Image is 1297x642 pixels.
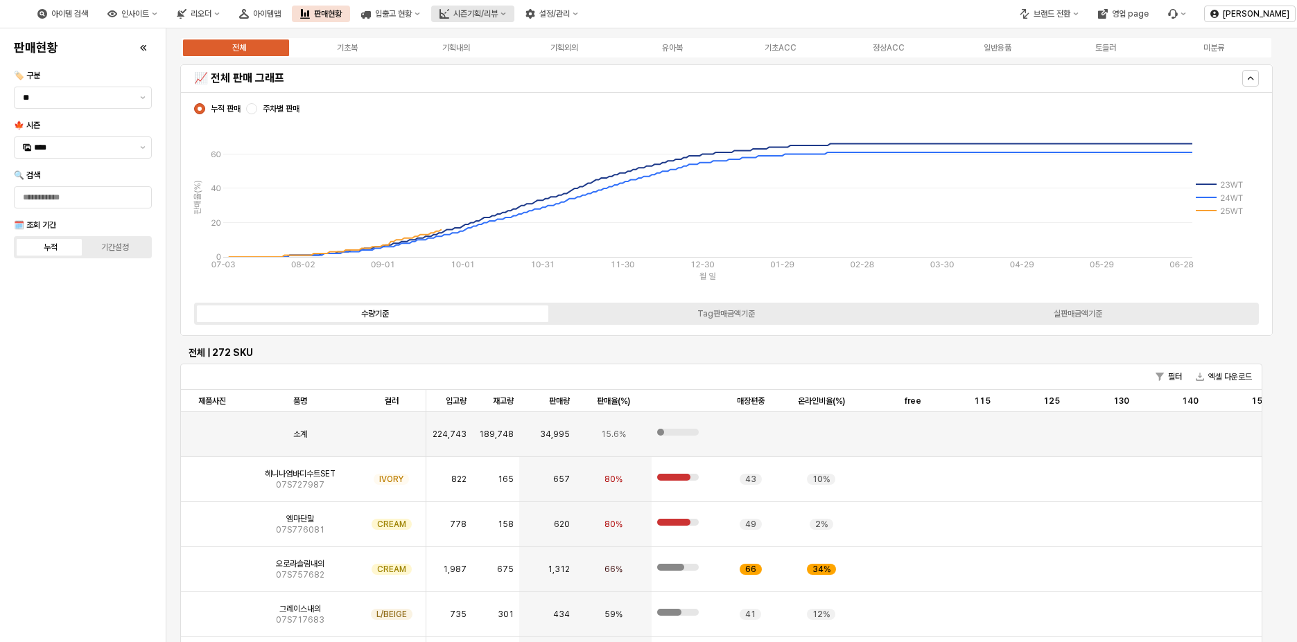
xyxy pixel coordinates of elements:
[446,395,467,407] span: 입고량
[984,43,1011,53] div: 일반용품
[401,42,510,54] label: 기획내의
[812,564,830,575] span: 34%
[263,103,299,114] span: 주차별 판매
[479,429,514,440] span: 189,748
[498,474,514,485] span: 165
[540,429,570,440] span: 34,995
[1242,70,1259,87] button: Hide
[745,609,756,620] span: 41
[443,564,467,575] span: 1,987
[550,307,902,320] label: Tag판매금액기준
[554,519,570,530] span: 620
[604,474,623,485] span: 80%
[1190,368,1257,385] button: 엑셀 다운로드
[873,43,905,53] div: 정상ACC
[134,137,151,158] button: 제안 사항 표시
[1251,395,1268,407] span: 150
[376,609,407,620] span: L/BEIGE
[286,513,314,524] span: 엠마단말
[549,395,570,407] span: 판매량
[292,6,350,22] button: 판매현황
[1043,395,1060,407] span: 125
[361,309,389,319] div: 수량기준
[745,519,756,530] span: 49
[1052,42,1160,54] label: 토들러
[493,395,514,407] span: 재고량
[134,87,151,108] button: 제안 사항 표시
[553,609,570,620] span: 434
[697,309,755,319] div: Tag판매금액기준
[1095,43,1116,53] div: 토들러
[450,609,467,620] span: 735
[1034,9,1070,19] div: 브랜드 전환
[1203,43,1224,53] div: 미분류
[431,6,514,22] button: 시즌기획/리뷰
[276,524,324,535] span: 07S776081
[121,9,149,19] div: 인사이트
[353,6,428,22] button: 입출고 현황
[597,395,630,407] span: 판매율(%)
[497,564,514,575] span: 675
[14,170,40,180] span: 🔍 검색
[83,241,148,253] label: 기간설정
[517,6,586,22] button: 설정/관리
[168,6,228,22] button: 리오더
[19,241,83,253] label: 누적
[539,9,570,19] div: 설정/관리
[1204,6,1296,22] button: [PERSON_NAME]
[337,43,358,53] div: 기초복
[835,42,943,54] label: 정상ACC
[450,519,467,530] span: 778
[211,103,241,114] span: 누적 판매
[1011,6,1087,22] button: 브랜드 전환
[1054,309,1102,319] div: 실판매금액기준
[498,519,514,530] span: 158
[662,43,683,53] div: 유아복
[618,42,726,54] label: 유아복
[433,429,467,440] span: 224,743
[379,474,403,485] span: IVORY
[604,519,623,530] span: 80%
[737,395,765,407] span: 매장편중
[453,9,498,19] div: 시즌기획/리뷰
[198,395,226,407] span: 제품사진
[553,474,570,485] span: 657
[1182,395,1199,407] span: 140
[905,395,921,407] span: free
[166,28,1297,642] main: App Frame
[14,71,40,80] span: 🏷️ 구분
[604,609,623,620] span: 59%
[276,479,324,490] span: 07S727987
[815,519,828,530] span: 2%
[943,42,1051,54] label: 일반용품
[812,609,830,620] span: 12%
[377,564,406,575] span: CREAM
[1113,395,1129,407] span: 130
[1160,42,1268,54] label: 미분류
[293,429,307,440] span: 소계
[798,395,845,407] span: 온라인비율(%)
[745,474,756,485] span: 43
[548,564,570,575] span: 1,312
[276,558,324,569] span: 오로라슬림내의
[385,395,399,407] span: 컬러
[191,9,211,19] div: 리오더
[276,614,324,625] span: 07S717683
[29,6,96,22] button: 아이템 검색
[601,429,626,440] span: 15.6%
[14,220,56,230] span: 🗓️ 조회 기간
[1090,6,1157,22] button: 영업 page
[199,307,550,320] label: 수량기준
[99,6,166,22] button: 인사이트
[377,519,406,530] span: CREAM
[498,609,514,620] span: 301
